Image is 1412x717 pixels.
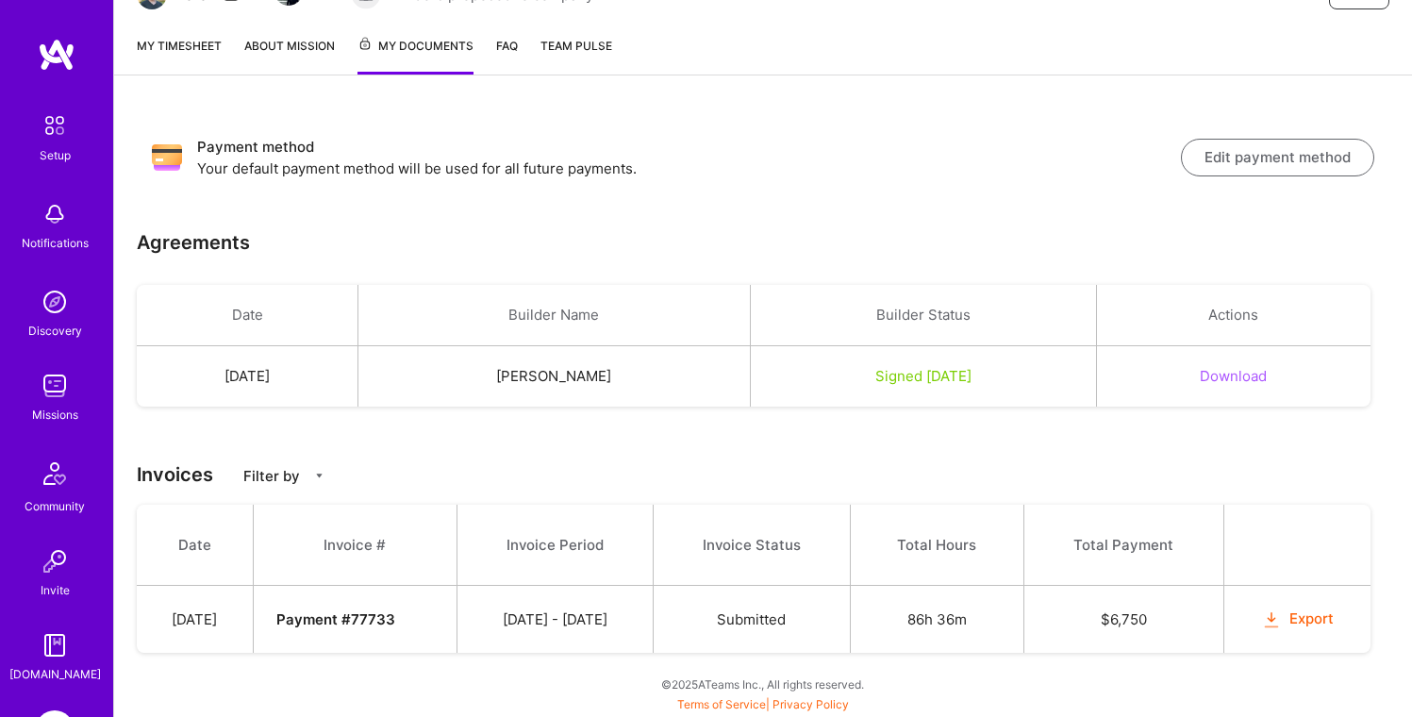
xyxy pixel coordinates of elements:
th: Actions [1096,285,1370,346]
th: Date [137,285,358,346]
img: Community [32,451,77,496]
div: Missions [32,405,78,425]
button: Export [1260,609,1334,630]
img: teamwork [36,367,74,405]
th: Total Payment [1024,505,1223,586]
span: Submitted [717,610,786,628]
div: Discovery [28,321,82,341]
div: Signed [DATE] [773,366,1073,386]
td: [DATE] - [DATE] [457,586,653,654]
td: [PERSON_NAME] [358,346,751,408]
div: Invite [41,580,70,600]
a: Privacy Policy [772,697,849,711]
a: FAQ [496,36,518,75]
div: Notifications [22,233,89,253]
div: Setup [40,145,71,165]
img: bell [36,195,74,233]
img: Invite [36,542,74,580]
a: About Mission [244,36,335,75]
h3: Payment method [197,136,1181,158]
span: Team Pulse [540,39,612,53]
p: Your default payment method will be used for all future payments. [197,158,1181,178]
i: icon CaretDown [313,470,325,482]
a: My Documents [357,36,473,75]
td: 86h 36m [850,586,1023,654]
i: icon OrangeDownload [1260,609,1282,631]
span: My Documents [357,36,473,57]
div: [DOMAIN_NAME] [9,664,101,684]
button: Download [1200,366,1267,386]
a: My timesheet [137,36,222,75]
a: Terms of Service [677,697,766,711]
p: Filter by [243,466,300,486]
strong: Payment # 77733 [276,610,395,628]
div: © 2025 ATeams Inc., All rights reserved. [113,660,1412,708]
h3: Invoices [137,463,1389,486]
img: Payment method [152,142,182,173]
div: Community [25,496,85,516]
img: discovery [36,283,74,321]
td: [DATE] [137,586,253,654]
th: Invoice # [253,505,457,586]
td: [DATE] [137,346,358,408]
img: logo [38,38,75,72]
th: Invoice Period [457,505,653,586]
a: Team Pulse [540,36,612,75]
th: Total Hours [850,505,1023,586]
h3: Agreements [137,231,250,254]
td: $ 6,750 [1024,586,1223,654]
img: setup [35,106,75,145]
th: Invoice Status [653,505,850,586]
th: Builder Name [358,285,751,346]
th: Date [137,505,253,586]
button: Edit payment method [1181,139,1374,176]
th: Builder Status [750,285,1096,346]
span: | [677,697,849,711]
img: guide book [36,626,74,664]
